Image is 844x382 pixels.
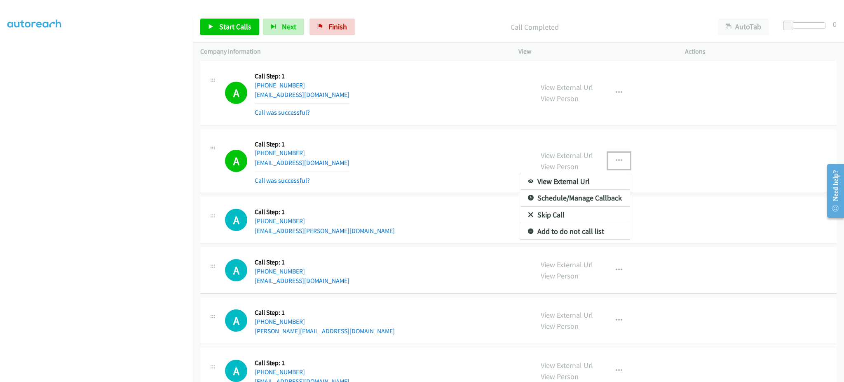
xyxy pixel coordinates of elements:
div: The call is yet to be attempted [225,360,247,382]
h1: A [225,209,247,231]
h1: A [225,259,247,281]
div: The call is yet to be attempted [225,209,247,231]
div: The call is yet to be attempted [225,259,247,281]
a: Skip Call [520,207,630,223]
h1: A [225,309,247,332]
a: Add to do not call list [520,223,630,240]
a: View External Url [520,173,630,190]
a: Schedule/Manage Callback [520,190,630,206]
iframe: Resource Center [821,158,844,224]
h1: A [225,360,247,382]
div: The call is yet to be attempted [225,309,247,332]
